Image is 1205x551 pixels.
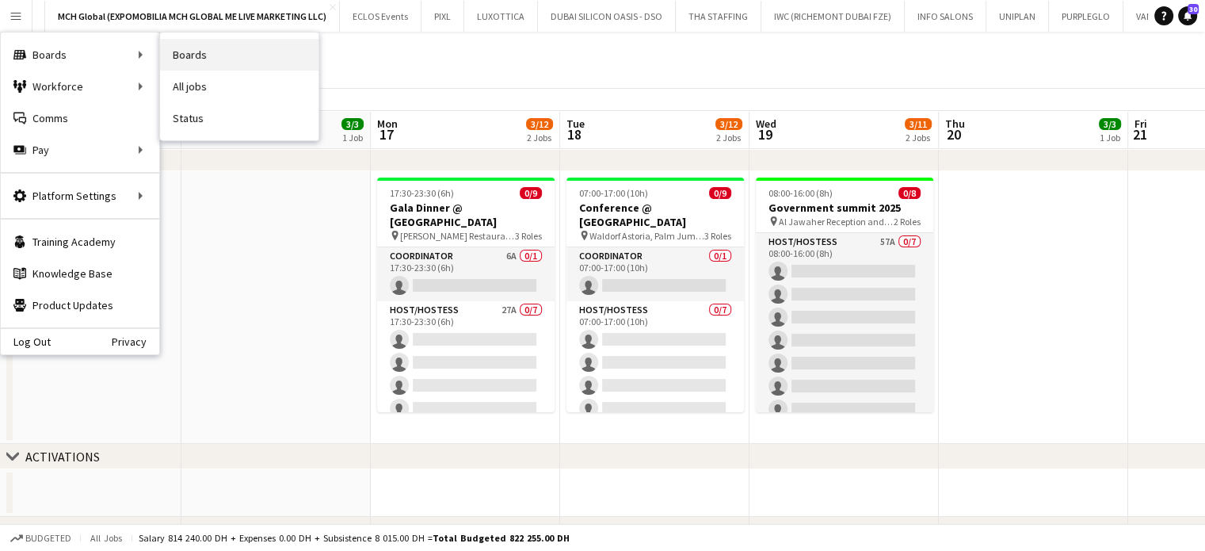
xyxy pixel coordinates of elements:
[520,187,542,199] span: 0/9
[433,532,570,544] span: Total Budgeted 822 255.00 DH
[1,39,159,71] div: Boards
[566,201,744,229] h3: Conference @ [GEOGRAPHIC_DATA]
[377,178,555,412] app-job-card: 17:30-23:30 (6h)0/9Gala Dinner @ [GEOGRAPHIC_DATA] [PERSON_NAME] Restaurant - [GEOGRAPHIC_DATA]3 ...
[342,132,363,143] div: 1 Job
[400,230,515,242] span: [PERSON_NAME] Restaurant - [GEOGRAPHIC_DATA]
[1,335,51,348] a: Log Out
[716,132,742,143] div: 2 Jobs
[566,247,744,301] app-card-role: Coordinator0/107:00-17:00 (10h)
[139,532,570,544] div: Salary 814 240.00 DH + Expenses 0.00 DH + Subsistence 8 015.00 DH =
[756,233,933,425] app-card-role: Host/Hostess57A0/708:00-16:00 (8h)
[768,187,833,199] span: 08:00-16:00 (8h)
[1100,132,1120,143] div: 1 Job
[87,532,125,544] span: All jobs
[715,118,742,130] span: 3/12
[709,187,731,199] span: 0/9
[1,180,159,212] div: Platform Settings
[756,201,933,215] h3: Government summit 2025
[160,39,318,71] a: Boards
[421,1,464,32] button: PIXL
[564,125,585,143] span: 18
[945,117,965,131] span: Thu
[25,533,71,544] span: Budgeted
[756,178,933,412] app-job-card: 08:00-16:00 (8h)0/8Government summit 2025 Al Jawaher Reception and Convention Centre (‘JRCC’) in ...
[1,102,159,134] a: Comms
[761,1,905,32] button: IWC (RICHEMONT DUBAI FZE)
[1099,118,1121,130] span: 3/3
[566,117,585,131] span: Tue
[527,132,552,143] div: 2 Jobs
[906,132,931,143] div: 2 Jobs
[898,187,921,199] span: 0/8
[894,216,921,228] span: 2 Roles
[375,125,398,143] span: 17
[340,1,421,32] button: ECLOS Events
[25,522,104,538] div: LUCID MOTOR
[45,1,340,32] button: MCH Global (EXPOMOBILIA MCH GLOBAL ME LIVE MARKETING LLC)
[515,230,542,242] span: 3 Roles
[943,125,965,143] span: 20
[986,1,1049,32] button: UNIPLAN
[1188,4,1199,14] span: 30
[566,301,744,493] app-card-role: Host/Hostess0/707:00-17:00 (10h)
[579,187,648,199] span: 07:00-17:00 (10h)
[538,1,676,32] button: DUBAI SILICON OASIS - DSO
[377,247,555,301] app-card-role: Coordinator6A0/117:30-23:30 (6h)
[1,289,159,321] a: Product Updates
[1132,125,1147,143] span: 21
[1178,6,1197,25] a: 30
[905,1,986,32] button: INFO SALONS
[160,71,318,102] a: All jobs
[1134,117,1147,131] span: Fri
[1,226,159,258] a: Training Academy
[779,216,894,228] span: Al Jawaher Reception and Convention Centre (‘JRCC’) in [GEOGRAPHIC_DATA]
[377,201,555,229] h3: Gala Dinner @ [GEOGRAPHIC_DATA]
[390,187,454,199] span: 17:30-23:30 (6h)
[25,449,100,465] div: ACTIVATIONS
[464,1,538,32] button: LUXOTTICA
[1,134,159,166] div: Pay
[1,258,159,289] a: Knowledge Base
[341,118,364,130] span: 3/3
[704,230,731,242] span: 3 Roles
[566,178,744,412] app-job-card: 07:00-17:00 (10h)0/9Conference @ [GEOGRAPHIC_DATA] Waldorf Astoria, Palm Jumeirah3 RolesCoordinat...
[112,335,159,348] a: Privacy
[589,230,704,242] span: Waldorf Astoria, Palm Jumeirah
[756,117,776,131] span: Wed
[753,125,776,143] span: 19
[8,530,74,547] button: Budgeted
[1,71,159,102] div: Workforce
[526,118,553,130] span: 3/12
[1049,1,1123,32] button: PURPLEGLO
[160,102,318,134] a: Status
[377,117,398,131] span: Mon
[377,301,555,493] app-card-role: Host/Hostess27A0/717:30-23:30 (6h)
[676,1,761,32] button: THA STAFFING
[905,118,932,130] span: 3/11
